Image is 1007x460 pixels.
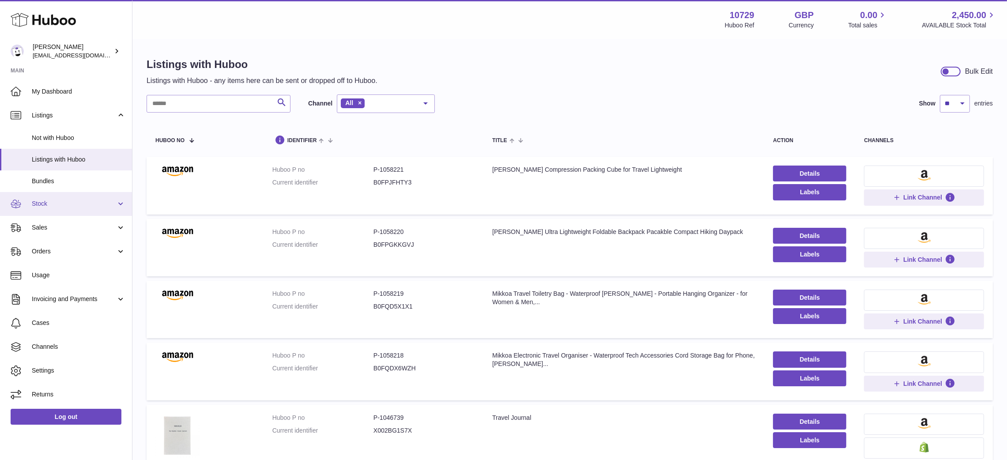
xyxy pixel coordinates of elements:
a: Details [773,414,846,430]
span: title [492,138,507,143]
img: amazon-small.png [918,356,931,366]
dd: P-1058219 [373,290,475,298]
dd: B0FPGKKGVJ [373,241,475,249]
img: internalAdmin-10729@internal.huboo.com [11,45,24,58]
span: Listings with Huboo [32,155,125,164]
dt: Current identifier [272,178,373,187]
div: Bulk Edit [965,67,993,76]
a: Details [773,228,846,244]
a: Details [773,166,846,181]
dd: B0FQDX6WZH [373,364,475,373]
strong: 10729 [730,9,754,21]
img: amazon-small.png [918,170,931,181]
div: channels [864,138,984,143]
span: Channels [32,343,125,351]
div: Mikkoa Electronic Travel Organiser - Waterproof Tech Accessories Cord Storage Bag for Phone, [PER... [492,351,755,368]
dt: Huboo P no [272,414,373,422]
img: amazon-small.png [918,418,931,429]
dd: P-1058220 [373,228,475,236]
span: Settings [32,366,125,375]
img: Mikkoa Electronic Travel Organiser - Waterproof Tech Accessories Cord Storage Bag for Phone, Powe... [155,351,200,362]
a: Log out [11,409,121,425]
dt: Huboo P no [272,351,373,360]
button: Labels [773,184,846,200]
span: [EMAIL_ADDRESS][DOMAIN_NAME] [33,52,130,59]
button: Link Channel [864,313,984,329]
span: Link Channel [903,193,942,201]
span: Huboo no [155,138,185,143]
img: Travel Journal [155,414,200,458]
a: Details [773,290,846,305]
span: Invoicing and Payments [32,295,116,303]
img: amazon-small.png [918,232,931,243]
span: Bundles [32,177,125,185]
span: My Dashboard [32,87,125,96]
span: Usage [32,271,125,279]
button: Labels [773,308,846,324]
dd: P-1058218 [373,351,475,360]
span: identifier [287,138,317,143]
img: Mikkoa Ultra Lightweight Foldable Backpack Pacakble Compact Hiking Daypack [155,228,200,238]
dd: P-1046739 [373,414,475,422]
dt: Current identifier [272,241,373,249]
dd: B0FQD5X1X1 [373,302,475,311]
span: 2,450.00 [952,9,986,21]
span: Cases [32,319,125,327]
span: All [345,99,353,106]
dt: Current identifier [272,302,373,311]
button: Link Channel [864,376,984,392]
span: 0.00 [860,9,878,21]
div: Travel Journal [492,414,755,422]
span: entries [974,99,993,108]
span: Link Channel [903,256,942,264]
img: shopify-small.png [920,442,929,452]
a: 2,450.00 AVAILABLE Stock Total [922,9,996,30]
dt: Current identifier [272,426,373,435]
div: Currency [789,21,814,30]
span: Sales [32,223,116,232]
span: Link Channel [903,380,942,388]
span: Total sales [848,21,887,30]
button: Labels [773,432,846,448]
dd: P-1058221 [373,166,475,174]
dt: Current identifier [272,364,373,373]
div: [PERSON_NAME] Ultra Lightweight Foldable Backpack Pacakble Compact Hiking Daypack [492,228,755,236]
span: Stock [32,200,116,208]
dd: X002BG1S7X [373,426,475,435]
span: AVAILABLE Stock Total [922,21,996,30]
div: action [773,138,846,143]
button: Labels [773,246,846,262]
div: Mikkoa Travel Toiletry Bag - Waterproof [PERSON_NAME] - Portable Hanging Organizer - for Women & ... [492,290,755,306]
a: 0.00 Total sales [848,9,887,30]
span: Listings [32,111,116,120]
img: Mikkoa Compression Packing Cube for Travel Lightweight [155,166,200,176]
span: Not with Huboo [32,134,125,142]
div: [PERSON_NAME] Compression Packing Cube for Travel Lightweight [492,166,755,174]
span: Orders [32,247,116,256]
button: Link Channel [864,189,984,205]
button: Link Channel [864,252,984,268]
strong: GBP [795,9,814,21]
span: Link Channel [903,317,942,325]
span: Returns [32,390,125,399]
label: Show [919,99,935,108]
div: [PERSON_NAME] [33,43,112,60]
dt: Huboo P no [272,290,373,298]
p: Listings with Huboo - any items here can be sent or dropped off to Huboo. [147,76,377,86]
label: Channel [308,99,332,108]
img: Mikkoa Travel Toiletry Bag - Waterproof Dopp Kitt - Portable Hanging Organizer - for Women & Men,... [155,290,200,300]
h1: Listings with Huboo [147,57,377,72]
dd: B0FPJFHTY3 [373,178,475,187]
div: Huboo Ref [725,21,754,30]
img: amazon-small.png [918,294,931,305]
button: Labels [773,370,846,386]
dt: Huboo P no [272,228,373,236]
a: Details [773,351,846,367]
dt: Huboo P no [272,166,373,174]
